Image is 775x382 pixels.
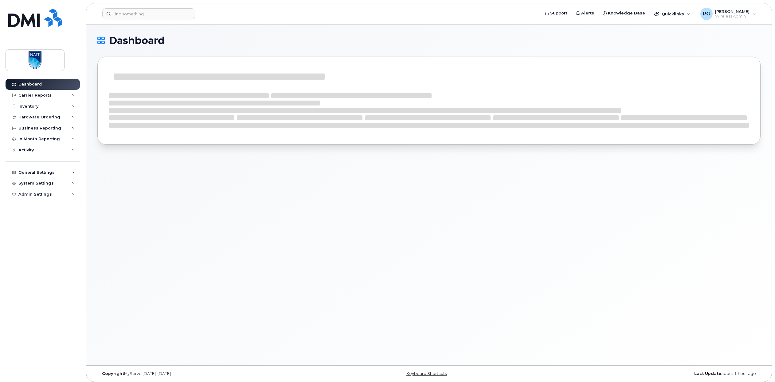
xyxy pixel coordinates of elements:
[97,371,319,376] div: MyServe [DATE]–[DATE]
[109,36,165,45] span: Dashboard
[102,371,124,376] strong: Copyright
[539,371,761,376] div: about 1 hour ago
[694,371,721,376] strong: Last Update
[406,371,447,376] a: Keyboard Shortcuts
